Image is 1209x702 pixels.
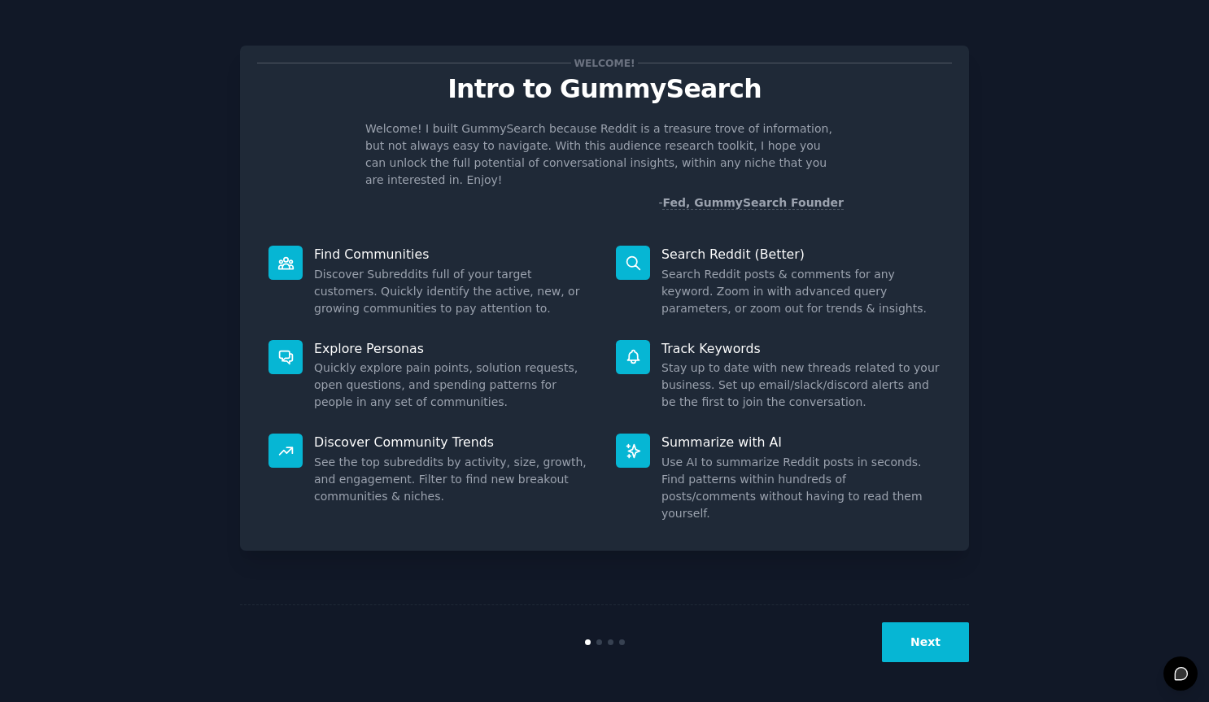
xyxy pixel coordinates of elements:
dd: Use AI to summarize Reddit posts in seconds. Find patterns within hundreds of posts/comments with... [661,454,941,522]
div: - [658,194,844,211]
p: Explore Personas [314,340,593,357]
span: Welcome! [571,55,638,72]
a: Fed, GummySearch Founder [662,196,844,210]
dd: Quickly explore pain points, solution requests, open questions, and spending patterns for people ... [314,360,593,411]
p: Track Keywords [661,340,941,357]
p: Welcome! I built GummySearch because Reddit is a treasure trove of information, but not always ea... [365,120,844,189]
p: Intro to GummySearch [257,75,952,103]
dd: Discover Subreddits full of your target customers. Quickly identify the active, new, or growing c... [314,266,593,317]
button: Next [882,622,969,662]
dd: See the top subreddits by activity, size, growth, and engagement. Filter to find new breakout com... [314,454,593,505]
p: Summarize with AI [661,434,941,451]
p: Find Communities [314,246,593,263]
p: Search Reddit (Better) [661,246,941,263]
p: Discover Community Trends [314,434,593,451]
dd: Search Reddit posts & comments for any keyword. Zoom in with advanced query parameters, or zoom o... [661,266,941,317]
dd: Stay up to date with new threads related to your business. Set up email/slack/discord alerts and ... [661,360,941,411]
